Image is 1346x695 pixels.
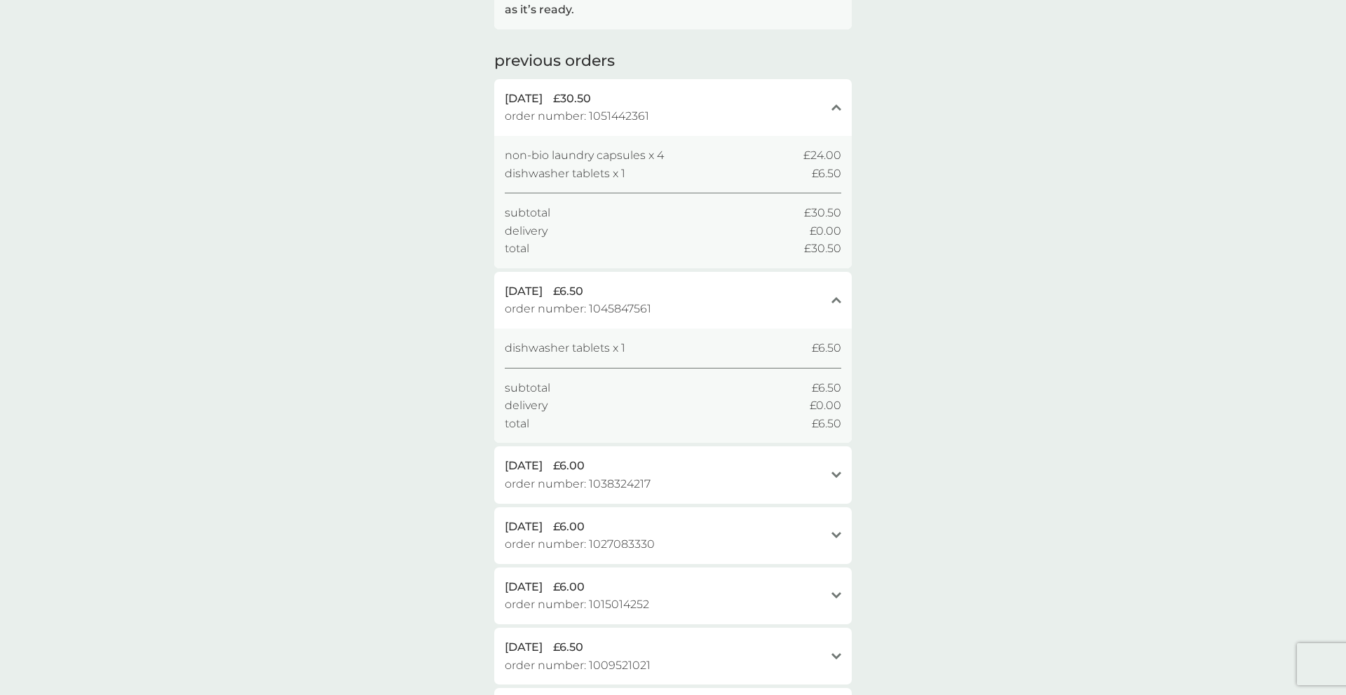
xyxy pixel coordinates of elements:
[803,146,841,165] span: £24.00
[505,90,543,108] span: [DATE]
[812,379,841,397] span: £6.50
[804,204,841,222] span: £30.50
[505,578,543,596] span: [DATE]
[505,282,543,301] span: [DATE]
[505,475,651,493] span: order number: 1038324217
[810,397,841,415] span: £0.00
[804,240,841,258] span: £30.50
[505,457,543,475] span: [DATE]
[553,457,585,475] span: £6.00
[505,107,649,125] span: order number: 1051442361
[505,146,664,165] span: non-bio laundry capsules x 4
[505,397,548,415] span: delivery
[505,518,543,536] span: [DATE]
[505,204,550,222] span: subtotal
[505,339,625,357] span: dishwasher tablets x 1
[505,379,550,397] span: subtotal
[505,222,548,240] span: delivery
[505,240,529,258] span: total
[505,596,649,614] span: order number: 1015014252
[812,165,841,183] span: £6.50
[505,165,625,183] span: dishwasher tablets x 1
[553,578,585,596] span: £6.00
[505,656,651,675] span: order number: 1009521021
[553,282,583,301] span: £6.50
[553,518,585,536] span: £6.00
[505,300,651,318] span: order number: 1045847561
[810,222,841,240] span: £0.00
[553,638,583,656] span: £6.50
[494,50,615,72] h2: previous orders
[505,415,529,433] span: total
[812,339,841,357] span: £6.50
[812,415,841,433] span: £6.50
[505,535,655,553] span: order number: 1027083330
[505,638,543,656] span: [DATE]
[553,90,591,108] span: £30.50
